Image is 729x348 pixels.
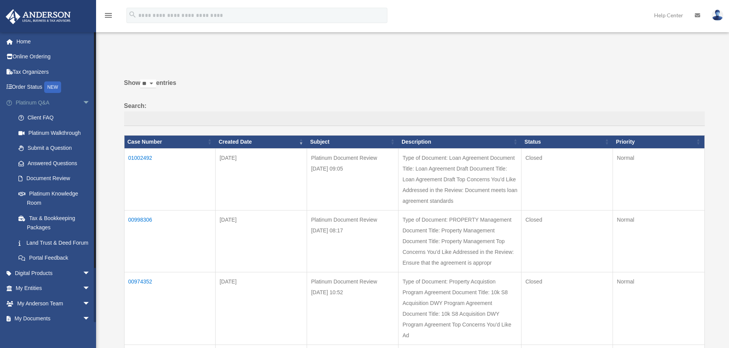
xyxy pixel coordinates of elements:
a: Portal Feedback [11,250,102,266]
th: Created Date: activate to sort column ascending [216,135,307,148]
a: Client FAQ [11,110,102,126]
td: Normal [613,148,704,210]
td: Platinum Document Review [DATE] 08:17 [307,210,399,272]
a: Tax Organizers [5,64,102,80]
a: My Documentsarrow_drop_down [5,311,102,326]
input: Search: [124,111,705,126]
a: My Anderson Teamarrow_drop_down [5,296,102,311]
th: Case Number: activate to sort column ascending [124,135,216,148]
a: Platinum Walkthrough [11,125,102,141]
th: Subject: activate to sort column ascending [307,135,399,148]
span: arrow_drop_down [83,95,98,111]
a: Online Ordering [5,49,102,65]
td: Platinum Document Review [DATE] 10:52 [307,272,399,345]
i: search [128,10,137,19]
td: [DATE] [216,148,307,210]
a: Submit a Question [11,141,102,156]
a: Tax & Bookkeeping Packages [11,210,102,235]
td: 01002492 [124,148,216,210]
td: Closed [521,148,613,210]
td: Type of Document: Property Acquistion Program Agreement Document Title: 10k S8 Acquisition DWY Pr... [399,272,521,345]
a: Home [5,34,102,49]
a: menu [104,13,113,20]
td: Closed [521,272,613,345]
td: Closed [521,210,613,272]
select: Showentries [140,80,156,88]
span: arrow_drop_down [83,311,98,327]
a: Document Review [11,171,102,186]
a: Platinum Q&Aarrow_drop_down [5,95,102,110]
span: arrow_drop_down [83,265,98,281]
td: 00974352 [124,272,216,345]
i: menu [104,11,113,20]
td: 00998306 [124,210,216,272]
td: Normal [613,210,704,272]
th: Priority: activate to sort column ascending [613,135,704,148]
td: [DATE] [216,210,307,272]
span: arrow_drop_down [83,281,98,297]
td: Type of Document: PROPERTY Management Document Title: Property Management Document Title: Propert... [399,210,521,272]
img: Anderson Advisors Platinum Portal [3,9,73,24]
td: Platinum Document Review [DATE] 09:05 [307,148,399,210]
td: Type of Document: Loan Agreement Document Title: Loan Agreement Draft Document Title: Loan Agreem... [399,148,521,210]
a: Land Trust & Deed Forum [11,235,102,250]
a: Platinum Knowledge Room [11,186,102,210]
td: [DATE] [216,272,307,345]
a: Order StatusNEW [5,80,102,95]
img: User Pic [712,10,723,21]
a: Digital Productsarrow_drop_down [5,265,102,281]
label: Show entries [124,78,705,96]
th: Description: activate to sort column ascending [399,135,521,148]
a: Answered Questions [11,156,98,171]
td: Normal [613,272,704,345]
a: My Entitiesarrow_drop_down [5,281,102,296]
span: arrow_drop_down [83,296,98,312]
th: Status: activate to sort column ascending [521,135,613,148]
div: NEW [44,81,61,93]
label: Search: [124,101,705,126]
